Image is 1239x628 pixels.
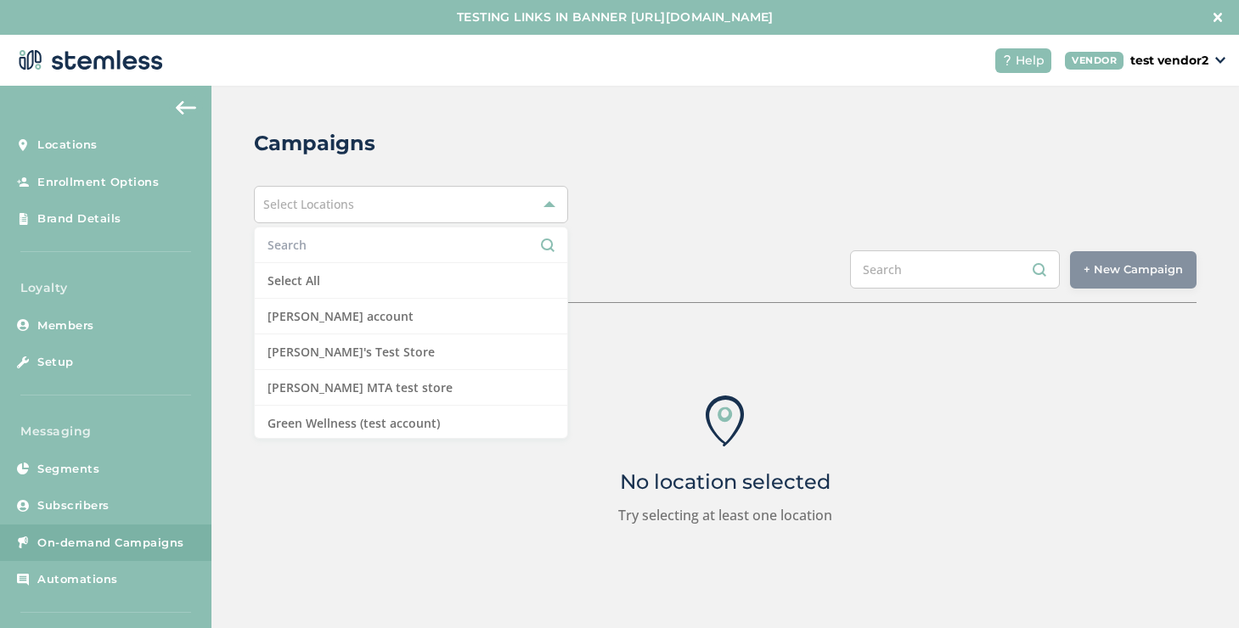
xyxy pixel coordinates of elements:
[254,128,375,159] h2: Campaigns
[255,299,567,334] li: [PERSON_NAME] account
[37,317,94,334] span: Members
[850,250,1060,289] input: Search
[37,354,74,371] span: Setup
[37,137,98,154] span: Locations
[14,43,163,77] img: logo-dark-0685b13c.svg
[255,263,567,299] li: Select All
[1065,52,1124,70] div: VENDOR
[620,472,831,492] p: No location selected
[1016,52,1045,70] span: Help
[1215,57,1225,64] img: icon_down-arrow-small-66adaf34.svg
[37,535,184,552] span: On-demand Campaigns
[255,406,567,440] li: Green Wellness (test account)
[37,461,99,478] span: Segments
[37,174,159,191] span: Enrollment Options
[268,236,555,254] input: Search
[255,334,567,370] li: [PERSON_NAME]'s Test Store
[37,210,121,227] span: Brand Details
[1130,52,1208,70] p: test vendor2
[618,505,832,525] label: Try selecting at least one location
[1002,55,1012,65] img: icon-help-white-03924b79.svg
[37,571,118,588] span: Automations
[17,8,1214,26] label: TESTING LINKS IN BANNER [URL][DOMAIN_NAME]
[176,101,196,115] img: icon-arrow-back-accent-c549486e.svg
[255,370,567,406] li: [PERSON_NAME] MTA test store
[706,395,744,446] img: icon-locations-ab32cade.svg
[1214,13,1222,21] img: icon-close-white-1ed751a3.svg
[1154,547,1239,628] iframe: Chat Widget
[263,196,354,212] span: Select Locations
[37,497,110,514] span: Subscribers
